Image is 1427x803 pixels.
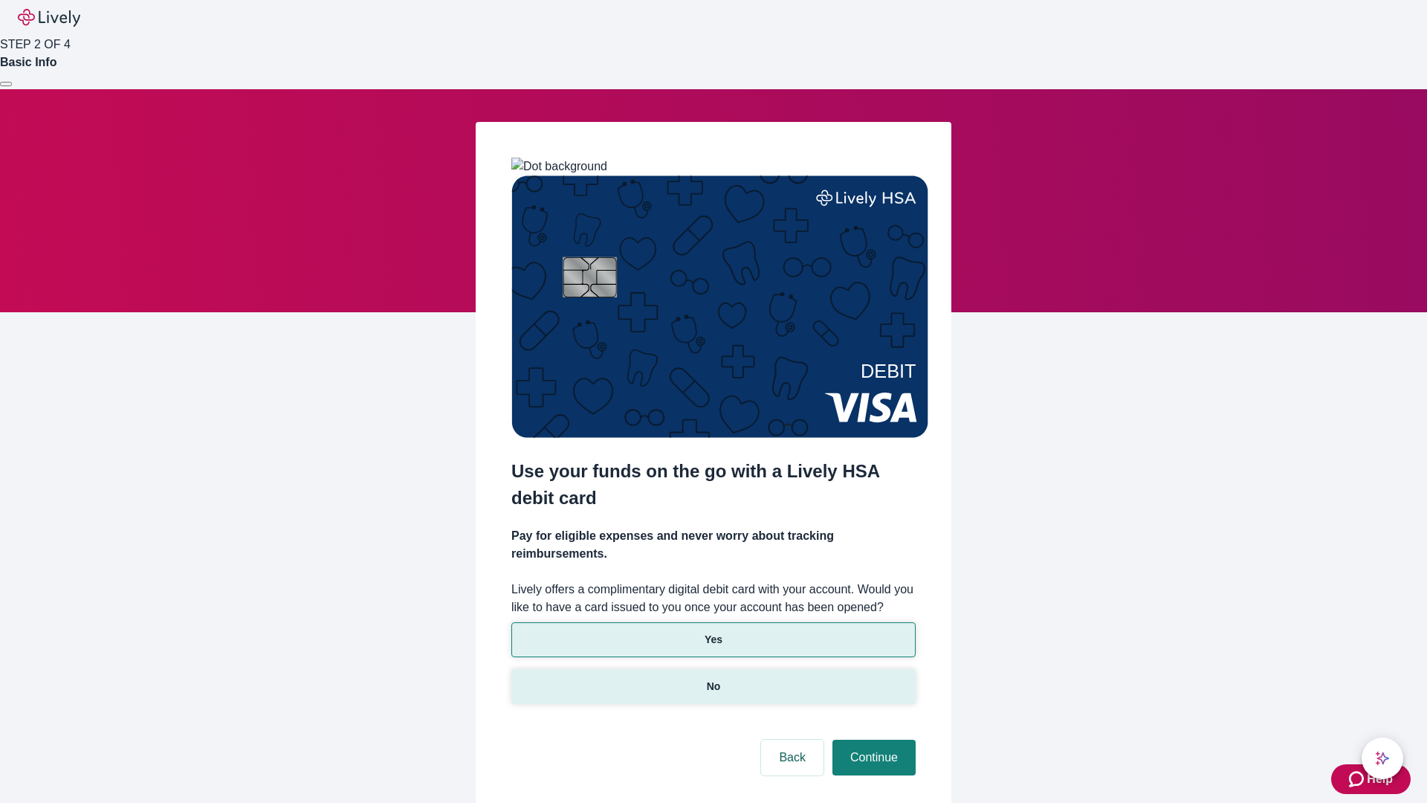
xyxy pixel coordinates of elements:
[1349,770,1367,788] svg: Zendesk support icon
[705,632,722,648] p: Yes
[1362,738,1403,779] button: chat
[832,740,916,775] button: Continue
[511,669,916,704] button: No
[1375,751,1390,766] svg: Lively AI Assistant
[511,581,916,616] label: Lively offers a complimentary digital debit card with your account. Would you like to have a card...
[761,740,823,775] button: Back
[511,458,916,512] h2: Use your funds on the go with a Lively HSA debit card
[707,679,721,694] p: No
[1367,770,1393,788] span: Help
[18,9,80,27] img: Lively
[511,175,928,438] img: Debit card
[1331,764,1411,794] button: Zendesk support iconHelp
[511,622,916,657] button: Yes
[511,158,607,175] img: Dot background
[511,527,916,563] h4: Pay for eligible expenses and never worry about tracking reimbursements.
